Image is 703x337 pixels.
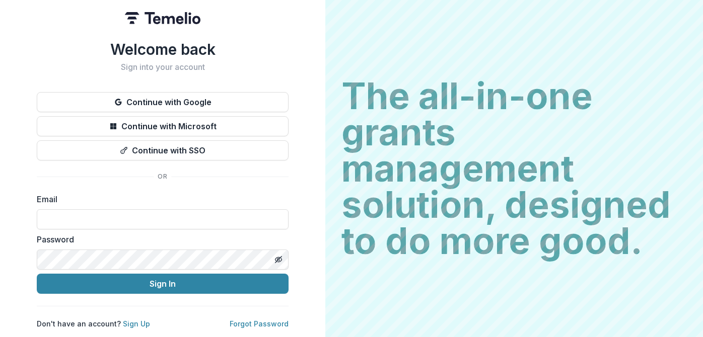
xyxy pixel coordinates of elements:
h2: Sign into your account [37,62,289,72]
label: Password [37,233,283,245]
button: Continue with SSO [37,140,289,160]
h1: Welcome back [37,40,289,58]
a: Forgot Password [230,319,289,328]
button: Toggle password visibility [270,251,287,268]
button: Sign In [37,274,289,294]
label: Email [37,193,283,205]
button: Continue with Microsoft [37,116,289,136]
p: Don't have an account? [37,318,150,329]
img: Temelio [125,12,200,24]
a: Sign Up [123,319,150,328]
button: Continue with Google [37,92,289,112]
